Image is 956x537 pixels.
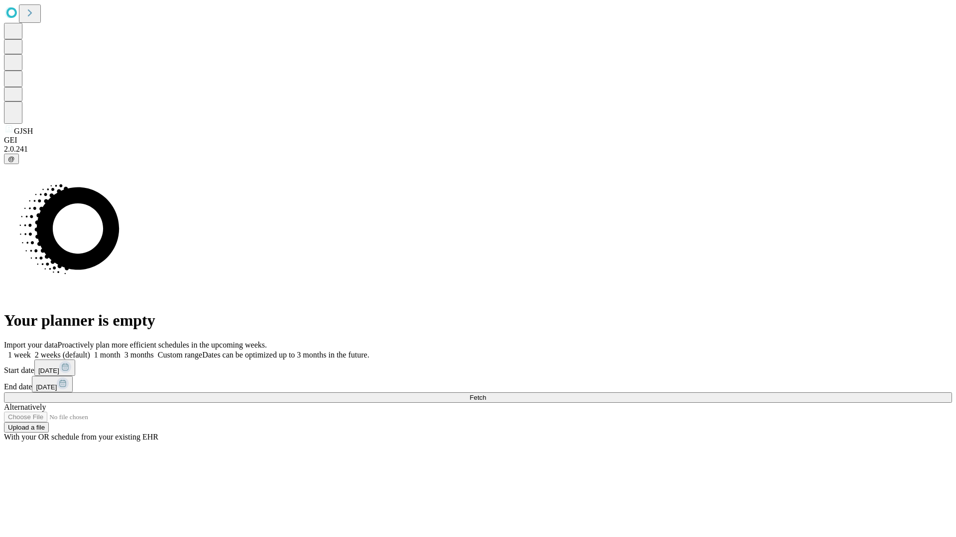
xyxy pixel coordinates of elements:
span: @ [8,155,15,163]
span: [DATE] [36,383,57,391]
div: 2.0.241 [4,145,952,154]
h1: Your planner is empty [4,311,952,330]
span: Custom range [158,351,202,359]
span: GJSH [14,127,33,135]
div: End date [4,376,952,392]
span: 2 weeks (default) [35,351,90,359]
div: Start date [4,359,952,376]
span: With your OR schedule from your existing EHR [4,433,158,441]
span: 3 months [124,351,154,359]
span: Dates can be optimized up to 3 months in the future. [202,351,369,359]
button: [DATE] [34,359,75,376]
button: Upload a file [4,422,49,433]
span: Alternatively [4,403,46,411]
div: GEI [4,136,952,145]
span: 1 week [8,351,31,359]
button: [DATE] [32,376,73,392]
span: Import your data [4,341,58,349]
button: Fetch [4,392,952,403]
span: [DATE] [38,367,59,374]
span: Proactively plan more efficient schedules in the upcoming weeks. [58,341,267,349]
span: 1 month [94,351,120,359]
button: @ [4,154,19,164]
span: Fetch [470,394,486,401]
